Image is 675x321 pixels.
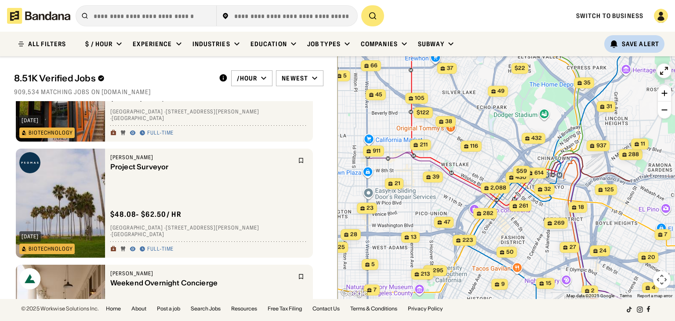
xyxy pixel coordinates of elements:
a: Report a map error [637,293,672,298]
span: 213 [421,270,430,278]
span: 4 [652,284,655,292]
span: 105 [415,95,425,102]
div: Newest [282,74,308,82]
div: /hour [237,74,258,82]
span: Map data ©2025 Google [566,293,614,298]
img: Psomas logo [19,152,40,173]
span: 24 [599,247,606,255]
span: 288 [628,151,639,158]
span: 7 [374,286,377,294]
span: $122 [417,109,429,116]
div: Industries [192,40,230,48]
div: Save Alert [622,40,659,48]
a: Contact Us [312,306,340,311]
a: Post a job [157,306,180,311]
div: ALL FILTERS [28,41,66,47]
span: 11 [641,140,645,148]
a: Terms & Conditions [350,306,397,311]
div: Full-time [147,246,174,253]
div: Job Types [307,40,341,48]
div: [DATE] [22,234,39,239]
span: $25 [334,244,345,250]
a: Search Jobs [191,306,221,311]
span: 2,088 [490,184,506,192]
span: 211 [420,141,428,149]
div: Biotechnology [29,246,73,252]
span: 15 [546,280,552,287]
a: Switch to Business [576,12,643,20]
span: 430 [515,174,526,181]
div: [GEOGRAPHIC_DATA] · [STREET_ADDRESS][PERSON_NAME] · [GEOGRAPHIC_DATA] [110,224,308,238]
span: 49 [497,88,504,95]
span: 27 [570,244,576,251]
div: $ / hour [85,40,112,48]
span: 18 [578,204,584,211]
a: Terms (opens in new tab) [620,293,632,298]
img: Bozzuto logo [19,268,40,289]
div: $ 48.08 - $62.50 / hr [110,210,181,219]
span: 2 [591,287,595,295]
span: 31 [606,103,612,110]
span: 47 [444,219,450,226]
span: 35 [584,79,591,87]
span: 5 [371,261,375,268]
div: Project Surveyor [110,163,293,171]
span: 37 [447,65,454,72]
div: [GEOGRAPHIC_DATA] · [STREET_ADDRESS][PERSON_NAME] · [GEOGRAPHIC_DATA] [110,108,308,122]
div: 909,534 matching jobs on [DOMAIN_NAME] [14,88,323,96]
div: Companies [361,40,398,48]
span: 45 [375,91,382,98]
div: [PERSON_NAME] [110,154,293,161]
span: 38 [445,118,452,125]
span: $22 [515,65,525,71]
div: [DATE] [22,118,39,123]
span: 125 [605,186,614,193]
span: 614 [534,169,544,177]
span: 7 [664,231,668,238]
div: Education [250,40,287,48]
span: 937 [596,142,606,150]
span: 39 [432,173,439,181]
a: Home [106,306,121,311]
span: 28 [350,231,357,238]
div: Biotechnology [29,130,73,135]
div: Experience [133,40,172,48]
span: 23 [367,204,374,212]
button: Map camera controls [653,271,671,288]
span: 66 [370,62,377,69]
img: Bandana logotype [7,8,70,24]
span: 269 [554,219,564,227]
span: 295 [433,267,443,274]
div: Subway [418,40,444,48]
span: 9 [501,281,504,288]
span: 20 [648,254,655,261]
a: About [131,306,146,311]
div: [PERSON_NAME] [110,270,293,277]
span: 223 [462,237,473,244]
div: 8.51K Verified Jobs [14,73,212,84]
div: grid [14,101,323,299]
span: 261 [519,202,528,210]
span: 432 [531,135,542,142]
span: $59 [516,168,527,174]
div: Full-time [147,130,174,137]
span: 32 [544,186,551,193]
a: Free Tax Filing [268,306,302,311]
a: Open this area in Google Maps (opens a new window) [340,288,369,299]
span: 50 [506,248,514,256]
span: 911 [373,147,381,155]
a: Resources [231,306,257,311]
span: 5 [343,72,347,80]
img: Google [340,288,369,299]
a: Privacy Policy [408,306,443,311]
span: 282 [483,210,494,217]
span: 13 [411,233,417,241]
span: 21 [395,180,400,187]
div: © 2025 Workwise Solutions Inc. [21,306,99,311]
span: 116 [470,142,478,150]
div: Weekend Overnight Concierge [110,279,293,287]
